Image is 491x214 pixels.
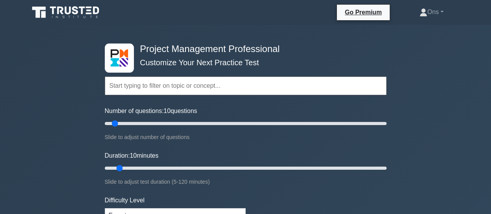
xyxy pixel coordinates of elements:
[105,151,159,160] label: Duration: minutes
[340,7,386,17] a: Go Premium
[105,196,145,205] label: Difficulty Level
[401,4,462,20] a: Ons
[164,108,171,114] span: 10
[105,106,197,116] label: Number of questions: questions
[105,132,387,142] div: Slide to adjust number of questions
[137,43,349,55] h4: Project Management Professional
[105,177,387,186] div: Slide to adjust test duration (5-120 minutes)
[105,77,387,95] input: Start typing to filter on topic or concept...
[130,152,137,159] span: 10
